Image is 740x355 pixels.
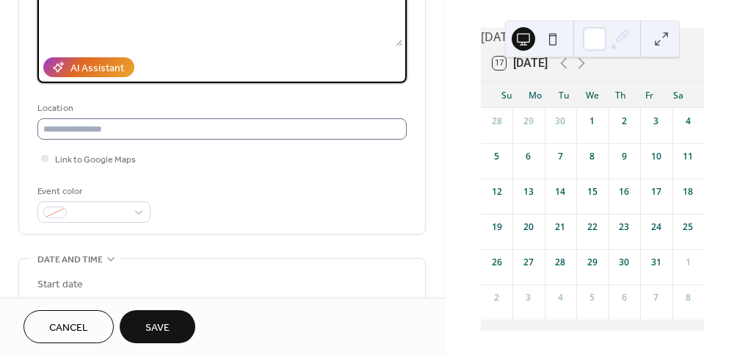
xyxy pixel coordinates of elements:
div: 1 [681,256,694,269]
div: [DATE] [481,28,704,46]
div: 11 [681,150,694,163]
span: Date [37,296,57,312]
div: 27 [522,256,535,269]
span: Link to Google Maps [55,152,136,168]
div: AI Assistant [70,61,124,76]
div: Start date [37,277,83,293]
div: 16 [617,185,631,198]
div: 5 [490,150,504,163]
div: Location [37,101,404,116]
div: 20 [522,220,535,234]
div: 14 [554,185,567,198]
div: 12 [490,185,504,198]
div: 3 [650,115,663,128]
div: Sa [664,82,692,108]
div: 2 [490,291,504,304]
div: Event color [37,184,148,199]
div: 6 [522,150,535,163]
span: Date and time [37,252,103,268]
div: 22 [586,220,599,234]
span: Save [145,320,170,336]
div: 26 [490,256,504,269]
div: 24 [650,220,663,234]
div: 19 [490,220,504,234]
div: 23 [617,220,631,234]
div: Su [493,82,521,108]
div: 18 [681,185,694,198]
div: 1 [586,115,599,128]
div: 31 [650,256,663,269]
div: 30 [617,256,631,269]
button: Cancel [23,310,114,343]
div: 6 [617,291,631,304]
div: 21 [554,220,567,234]
div: 8 [681,291,694,304]
div: Th [606,82,635,108]
div: 5 [586,291,599,304]
div: 9 [617,150,631,163]
button: AI Assistant [43,57,134,77]
div: Tu [550,82,578,108]
div: 2 [617,115,631,128]
div: We [578,82,606,108]
div: 13 [522,185,535,198]
button: 17[DATE] [487,53,553,73]
div: 4 [554,291,567,304]
div: 10 [650,150,663,163]
div: 29 [586,256,599,269]
div: 29 [522,115,535,128]
div: 4 [681,115,694,128]
div: 30 [554,115,567,128]
span: Cancel [49,320,88,336]
div: 25 [681,220,694,234]
button: Save [120,310,195,343]
div: Mo [521,82,550,108]
div: 17 [650,185,663,198]
div: 8 [586,150,599,163]
div: 28 [554,256,567,269]
div: 7 [554,150,567,163]
div: 28 [490,115,504,128]
div: 3 [522,291,535,304]
div: 15 [586,185,599,198]
span: Time [160,296,181,312]
div: 7 [650,291,663,304]
div: Fr [635,82,664,108]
